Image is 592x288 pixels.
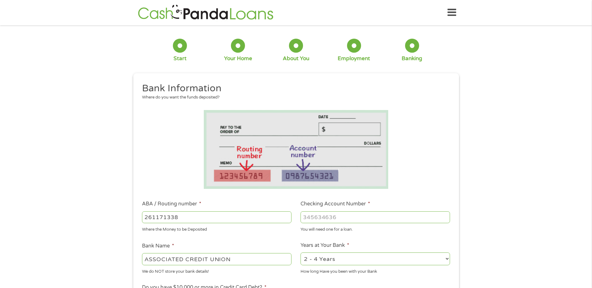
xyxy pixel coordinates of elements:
input: 263177916 [142,211,291,223]
div: How long Have you been with your Bank [301,266,450,275]
div: Your Home [224,55,252,62]
div: Start [174,55,187,62]
input: 345634636 [301,211,450,223]
div: Where the Money to be Deposited [142,224,291,233]
img: Routing number location [204,110,389,189]
div: Where do you want the funds deposited? [142,94,445,101]
label: Years at Your Bank [301,242,349,249]
div: About You [283,55,309,62]
div: Banking [402,55,422,62]
img: GetLoanNow Logo [136,4,275,22]
div: We do NOT store your bank details! [142,266,291,275]
div: You will need one for a loan. [301,224,450,233]
label: ABA / Routing number [142,201,201,207]
h2: Bank Information [142,82,445,95]
label: Bank Name [142,243,174,249]
div: Employment [338,55,370,62]
label: Checking Account Number [301,201,370,207]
